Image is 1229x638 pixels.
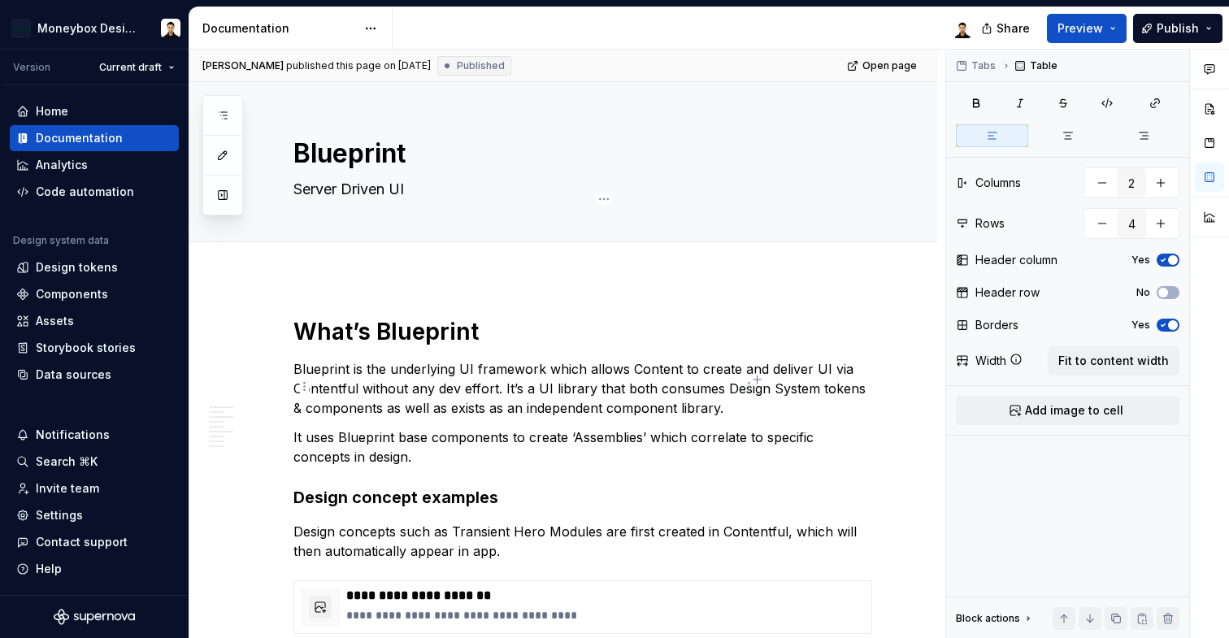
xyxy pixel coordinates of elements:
[36,561,62,577] div: Help
[36,534,128,550] div: Contact support
[10,362,179,388] a: Data sources
[36,184,134,200] div: Code automation
[975,215,1005,232] div: Rows
[37,20,141,37] div: Moneybox Design System
[997,20,1030,37] span: Share
[10,422,179,448] button: Notifications
[161,19,180,38] img: Derek
[956,607,1035,630] div: Block actions
[1025,402,1123,419] span: Add image to cell
[10,281,179,307] a: Components
[36,259,118,276] div: Design tokens
[10,308,179,334] a: Assets
[10,98,179,124] a: Home
[10,152,179,178] a: Analytics
[293,486,872,509] h3: Design concept examples
[36,507,83,523] div: Settings
[973,14,1040,43] button: Share
[13,234,109,247] div: Design system data
[10,475,179,501] a: Invite team
[10,449,179,475] button: Search ⌘K
[36,454,98,470] div: Search ⌘K
[1157,20,1199,37] span: Publish
[457,59,505,72] span: Published
[1048,346,1179,375] button: Fit to content width
[1057,20,1103,37] span: Preview
[975,252,1057,268] div: Header column
[975,317,1018,333] div: Borders
[1047,14,1127,43] button: Preview
[10,556,179,582] button: Help
[36,130,123,146] div: Documentation
[293,522,872,561] p: Design concepts such as Transient Hero Modules are first created in Contentful, which will then a...
[54,609,135,625] svg: Supernova Logo
[36,313,74,329] div: Assets
[99,61,162,74] span: Current draft
[286,59,431,72] div: published this page on [DATE]
[290,134,869,173] textarea: Blueprint
[10,502,179,528] a: Settings
[971,59,996,72] span: Tabs
[1133,14,1222,43] button: Publish
[202,20,356,37] div: Documentation
[11,19,31,38] img: c17557e8-ebdc-49e2-ab9e-7487adcf6d53.png
[36,480,99,497] div: Invite team
[956,396,1179,425] button: Add image to cell
[36,286,108,302] div: Components
[862,59,917,72] span: Open page
[951,54,1003,77] button: Tabs
[975,284,1040,301] div: Header row
[1131,254,1150,267] label: Yes
[1058,353,1169,369] span: Fit to content width
[953,19,972,38] img: Derek
[36,427,110,443] div: Notifications
[10,125,179,151] a: Documentation
[293,317,872,346] h1: What’s Blueprint
[975,353,1006,369] div: Width
[10,179,179,205] a: Code automation
[10,335,179,361] a: Storybook stories
[36,103,68,119] div: Home
[1131,319,1150,332] label: Yes
[842,54,924,77] a: Open page
[290,176,869,202] textarea: Server Driven UI
[36,157,88,173] div: Analytics
[956,612,1020,625] div: Block actions
[293,428,872,467] p: It uses Blueprint base components to create ‘Assemblies’ which correlate to specific concepts in ...
[10,254,179,280] a: Design tokens
[3,11,185,46] button: Moneybox Design SystemDerek
[975,175,1021,191] div: Columns
[36,367,111,383] div: Data sources
[1136,286,1150,299] label: No
[293,359,872,418] p: Blueprint is the underlying UI framework which allows Content to create and deliver UI via Conten...
[202,59,284,72] span: [PERSON_NAME]
[92,56,182,79] button: Current draft
[36,340,136,356] div: Storybook stories
[10,529,179,555] button: Contact support
[13,61,50,74] div: Version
